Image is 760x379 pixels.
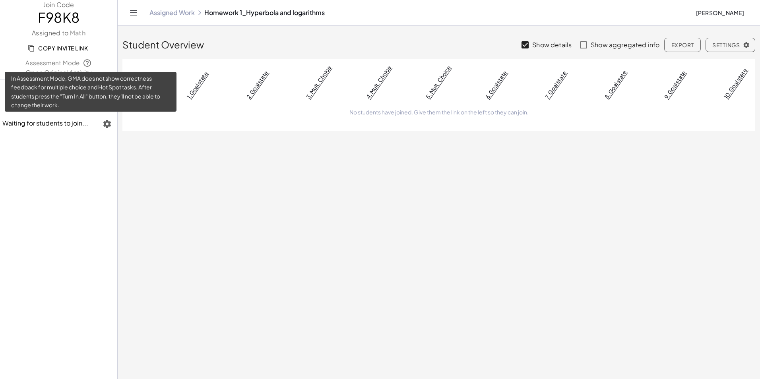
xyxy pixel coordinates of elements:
div: Student Overview [122,26,755,54]
label: Show details [532,35,572,54]
span: Settings [712,41,748,48]
button: Copy Invite Link [23,41,94,55]
button: Export [664,38,700,52]
a: 8. Goal state [603,69,628,100]
a: 5. Mult. Choice [424,64,452,100]
label: Show aggregated info [591,35,659,54]
a: Math [68,29,85,38]
a: Demo This Activity [23,94,94,108]
a: 1. Goal state [185,70,209,100]
span: Demo This Activity [30,97,87,104]
button: [PERSON_NAME] [689,6,750,20]
span: Waiting for students to join... [2,119,88,127]
button: Settings [706,38,755,52]
a: Assigned Work [149,9,195,17]
a: 2. Goal state [245,69,269,100]
a: 9. Goal state [663,69,687,100]
label: Assigned to [32,29,85,38]
td: No students have joined. Give them the link on the left so they can join. [122,102,755,123]
span: Copy Invite Link [29,44,88,52]
span: Export [671,41,694,48]
a: 4. Mult. Choice [364,64,392,100]
a: 3. Mult. Choice [304,64,333,100]
a: 6. Goal state [484,69,508,100]
span: [PERSON_NAME] [696,9,744,16]
a: 10. Goal state [722,67,748,100]
button: Toggle navigation [127,6,140,19]
a: 7. Goal state [543,69,568,100]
